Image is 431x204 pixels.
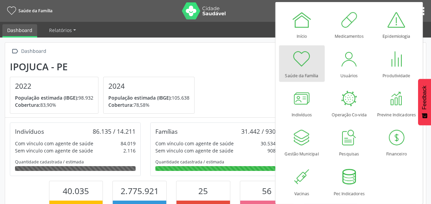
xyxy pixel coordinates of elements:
div: 2.116 [123,147,136,154]
span: Cobertura: [15,102,40,108]
h4: 2022 [15,82,93,90]
p: 78,58% [108,101,189,108]
button: Feedback - Mostrar pesquisa [418,79,431,125]
a: Operação Co-vida [326,85,372,121]
a: Relatórios [44,24,81,36]
div: Com vínculo com agente de saúde [155,140,234,147]
div: Ipojuca - PE [10,61,199,72]
div: 86.135 / 14.211 [93,128,136,135]
div: Indivíduos [15,128,44,135]
span: Relatórios [49,27,72,33]
div: Com vínculo com agente de saúde [15,140,93,147]
a: Financeiro [374,124,419,160]
span: Saúde da Família [18,8,52,14]
a: Pesquisas [326,124,372,160]
span: Feedback [421,86,428,110]
div: 30.534 [261,140,276,147]
a:  Dashboard [10,46,47,56]
a: Saúde da Família [279,45,325,82]
span: Cobertura: [108,102,134,108]
a: Previne Indicadores [374,85,419,121]
p: 105.638 [108,94,189,101]
span: População estimada (IBGE): [15,94,78,101]
a: Início [279,6,325,43]
span: 56 [262,185,272,196]
a: Vacinas [279,163,325,200]
span: 40.035 [63,185,89,196]
i:  [10,46,20,56]
div: Quantidade cadastrada / estimada [15,159,136,165]
a: Medicamentos [326,6,372,43]
div: Sem vínculo com agente de saúde [155,147,233,154]
a: Epidemiologia [374,6,419,43]
a: Saúde da Família [5,5,52,16]
div: Sem vínculo com agente de saúde [15,147,93,154]
div: 31.442 / 930 [241,128,276,135]
div: Quantidade cadastrada / estimada [155,159,276,165]
p: 98.932 [15,94,93,101]
a: Dashboard [2,24,37,38]
a: Usuários [326,45,372,82]
div: 908 [267,147,276,154]
div: 84.019 [121,140,136,147]
span: 2.775.921 [121,185,159,196]
a: Indivíduos [279,85,325,121]
h4: 2024 [108,82,189,90]
a: Pec Indicadores [326,163,372,200]
span: 25 [198,185,208,196]
div: Famílias [155,128,178,135]
p: 83,90% [15,101,93,108]
a: Produtividade [374,45,419,82]
span: População estimada (IBGE): [108,94,172,101]
a: Gestão Municipal [279,124,325,160]
div: Dashboard [20,46,47,56]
